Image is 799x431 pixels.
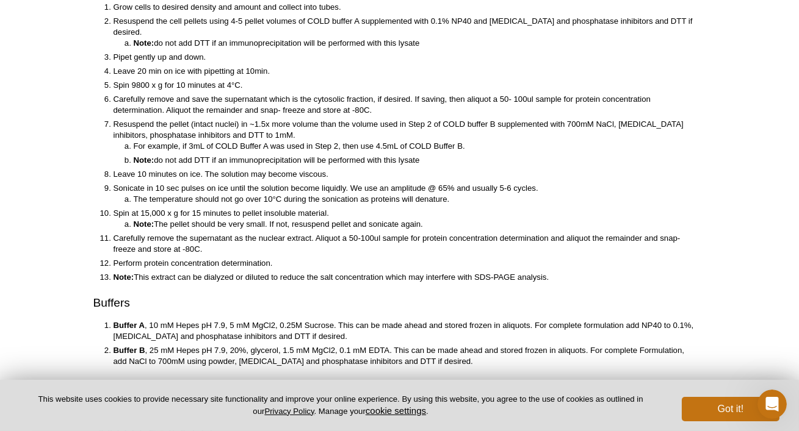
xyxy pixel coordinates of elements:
strong: Note: [134,219,154,229]
button: cookie settings [366,405,426,416]
li: Perform protein concentration determination. [114,258,694,269]
a: Privacy Policy [264,407,314,416]
li: Leave 20 min on ice with pipetting at 10min. [114,66,694,77]
li: This extract can be dialyzed or diluted to reduce the salt concentration which may interfere with... [114,272,694,283]
li: The temperature should not go over 10°C during the sonication as proteins will denature. [134,194,694,205]
li: do not add DTT if an immunoprecipitation will be performed with this lysate [134,38,694,49]
li: Carefully remove the supernatant as the nuclear extract. Aliquot a 50-100ul sample for protein co... [114,233,694,255]
li: Resuspend the cell pellets using 4-5 pellet volumes of COLD buffer A supplemented with 0.1% NP40 ... [114,16,694,49]
li: Pipet gently up and down. [114,52,694,63]
li: Resuspend the pellet (intact nuclei) in ~1.5x more volume than the volume used in Step 2 of COLD ... [114,119,694,166]
li: Spin 9800 x g for 10 minutes at 4°C. [114,80,694,91]
li: , 25 mM Hepes pH 7.9, 20%, glycerol, 1.5 mM MgCl2, 0.1 mM EDTA. This can be made ahead and stored... [114,345,694,367]
strong: Note: [114,272,134,282]
li: Sonicate in 10 sec pulses on ice until the solution become liquidly. We use an amplitude @ 65% an... [114,183,694,205]
strong: Note: [134,38,154,48]
li: Spin at 15,000 x g for 15 minutes to pellet insoluble material. [114,208,694,230]
h2: Buffers [93,294,706,311]
strong: Note: [134,155,154,165]
iframe: Intercom live chat [757,390,787,419]
li: do not add DTT if an immunoprecipitation will be performed with this lysate [134,155,694,166]
li: Carefully remove and save the supernatant which is the cytosolic fraction, if desired. If saving,... [114,94,694,116]
strong: Buffer B [114,346,145,355]
strong: Buffer A [114,321,145,330]
li: , 10 mM Hepes pH 7.9, 5 mM MgCl2, 0.25M Sucrose. This can be made ahead and stored frozen in aliq... [114,320,694,342]
p: This website uses cookies to provide necessary site functionality and improve your online experie... [20,394,662,417]
button: Got it! [682,397,779,421]
li: The pellet should be very small. If not, resuspend pellet and sonicate again. [134,219,694,230]
li: For example, if 3mL of COLD Buffer A was used in Step 2, then use 4.5mL of COLD Buffer B. [134,141,694,152]
li: Leave 10 minutes on ice. The solution may become viscous. [114,169,694,180]
li: Grow cells to desired density and amount and collect into tubes. [114,2,694,13]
